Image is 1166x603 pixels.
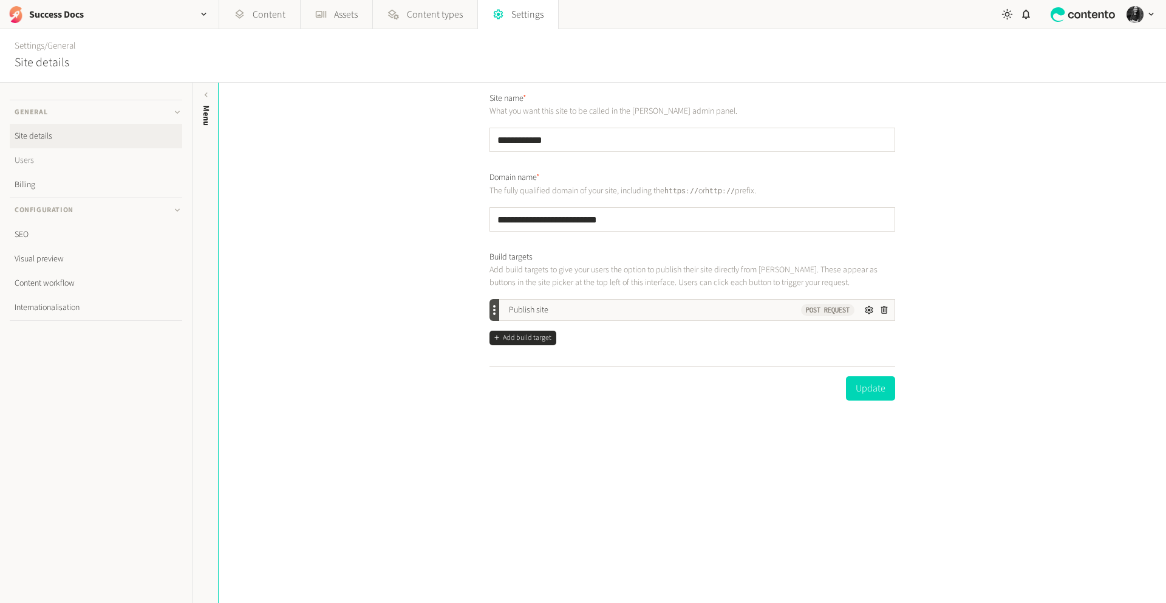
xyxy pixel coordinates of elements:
[10,148,182,173] a: Users
[489,105,895,118] p: What you want this site to be called in the [PERSON_NAME] admin panel.
[489,184,895,198] p: The fully qualified domain of your site, including the or prefix.
[15,205,73,216] span: Configuration
[10,124,182,148] a: Site details
[10,247,182,271] a: Visual preview
[1127,6,1144,23] img: Hollie Duncan
[200,105,213,126] span: Menu
[846,376,895,401] button: Update
[7,6,24,23] img: Success Docs
[489,251,533,264] label: Build targets
[15,107,47,118] span: General
[44,40,47,52] span: /
[489,171,540,184] label: Domain name
[407,7,463,22] span: Content types
[511,7,544,22] span: Settings
[15,53,69,72] h2: Site details
[489,92,527,105] label: Site name
[29,7,84,22] h2: Success Docs
[489,264,895,289] p: Add build targets to give your users the option to publish their site directly from [PERSON_NAME]...
[10,222,182,247] a: SEO
[10,271,182,295] a: Content workflow
[705,186,735,195] code: http://
[801,304,854,316] code: POST Request
[10,295,182,320] a: Internationalisation
[10,173,182,197] a: Billing
[15,40,44,52] a: Settings
[47,40,76,52] span: General
[509,304,548,317] span: Publish site
[489,331,556,345] button: Add build target
[664,186,698,195] code: https://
